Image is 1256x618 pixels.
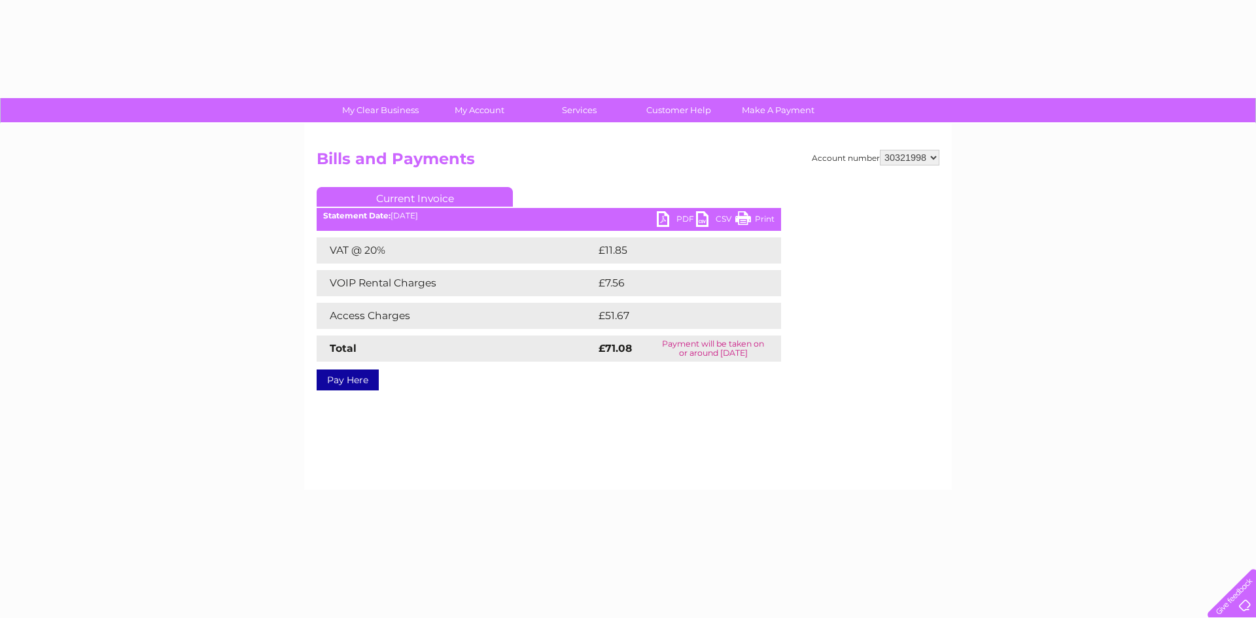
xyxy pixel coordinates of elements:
[735,211,775,230] a: Print
[645,335,781,362] td: Payment will be taken on or around [DATE]
[696,211,735,230] a: CSV
[812,150,939,165] div: Account number
[595,237,752,264] td: £11.85
[326,98,434,122] a: My Clear Business
[317,187,513,207] a: Current Invoice
[595,303,754,329] td: £51.67
[657,211,696,230] a: PDF
[599,342,632,354] strong: £71.08
[317,303,595,329] td: Access Charges
[426,98,534,122] a: My Account
[525,98,633,122] a: Services
[323,211,391,220] b: Statement Date:
[317,211,781,220] div: [DATE]
[317,369,379,390] a: Pay Here
[625,98,733,122] a: Customer Help
[317,270,595,296] td: VOIP Rental Charges
[595,270,750,296] td: £7.56
[317,150,939,175] h2: Bills and Payments
[317,237,595,264] td: VAT @ 20%
[724,98,832,122] a: Make A Payment
[330,342,357,354] strong: Total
